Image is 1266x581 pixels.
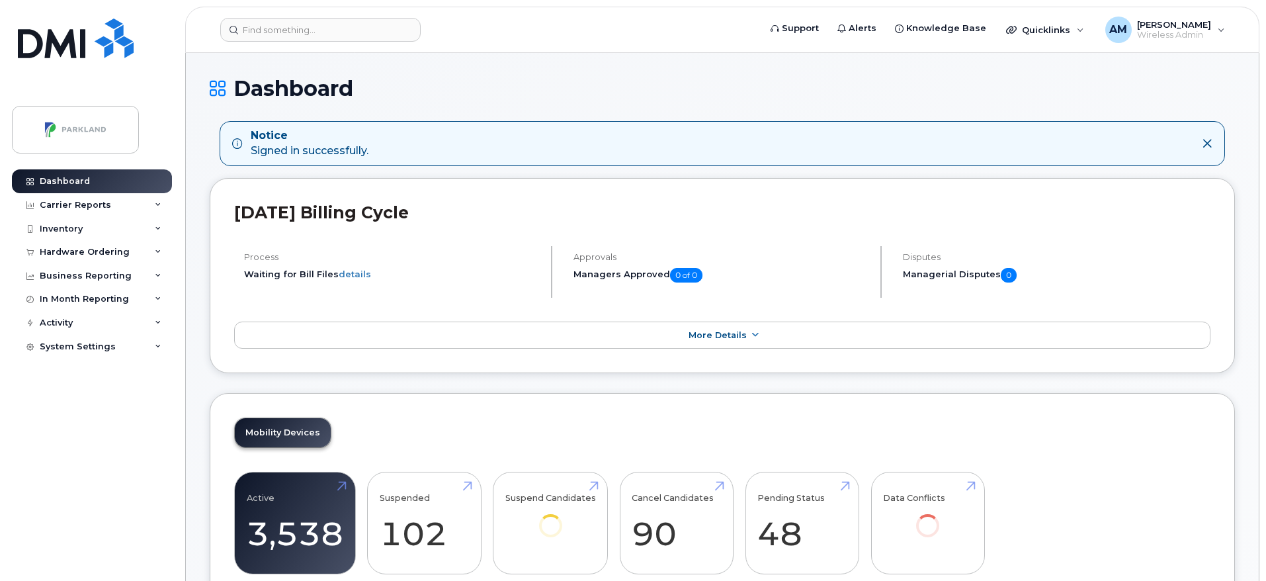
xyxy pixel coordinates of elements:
a: Active 3,538 [247,480,343,567]
h5: Managerial Disputes [903,268,1210,283]
h2: [DATE] Billing Cycle [234,202,1210,222]
li: Waiting for Bill Files [244,268,540,281]
a: Mobility Devices [235,418,331,447]
a: Suspended 102 [380,480,469,567]
h4: Disputes [903,252,1210,262]
span: More Details [689,330,747,340]
a: Cancel Candidates 90 [632,480,721,567]
span: 0 [1001,268,1017,283]
div: Signed in successfully. [251,128,368,159]
a: details [339,269,371,279]
h4: Process [244,252,540,262]
h4: Approvals [573,252,869,262]
a: Suspend Candidates [505,480,596,556]
span: 0 of 0 [670,268,702,283]
strong: Notice [251,128,368,144]
h1: Dashboard [210,77,1235,100]
a: Data Conflicts [883,480,972,556]
h5: Managers Approved [573,268,869,283]
a: Pending Status 48 [757,480,847,567]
